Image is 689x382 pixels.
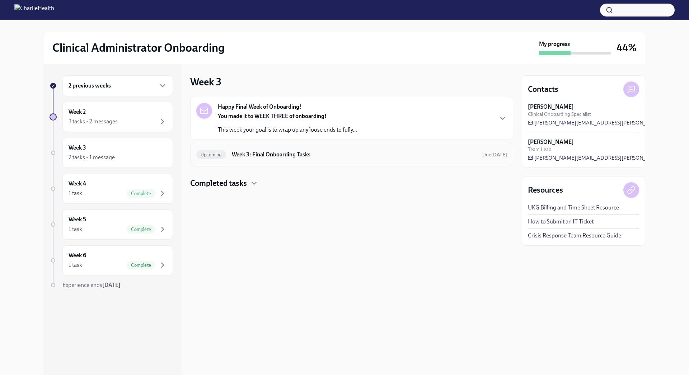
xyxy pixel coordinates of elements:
[127,191,155,196] span: Complete
[528,204,619,212] a: UKG Billing and Time Sheet Resource
[69,189,82,197] div: 1 task
[102,282,121,288] strong: [DATE]
[232,151,477,159] h6: Week 3: Final Onboarding Tasks
[528,185,563,195] h4: Resources
[50,174,173,204] a: Week 41 taskComplete
[190,75,221,88] h3: Week 3
[528,146,552,153] span: Team Lead
[69,251,86,259] h6: Week 6
[69,261,82,269] div: 1 task
[528,138,574,146] strong: [PERSON_NAME]
[62,282,121,288] span: Experience ends
[196,152,226,157] span: Upcoming
[190,178,513,189] div: Completed tasks
[482,152,507,158] span: Due
[539,40,570,48] strong: My progress
[491,152,507,158] strong: [DATE]
[218,126,357,134] p: This week your goal is to wrap up any loose ends to fully...
[127,263,155,268] span: Complete
[218,103,301,111] strong: Happy Final Week of Onboarding!
[50,209,173,240] a: Week 51 taskComplete
[69,144,86,152] h6: Week 3
[528,84,558,95] h4: Contacts
[62,75,173,96] div: 2 previous weeks
[14,4,54,16] img: CharlieHealth
[617,41,637,54] h3: 44%
[482,151,507,158] span: August 30th, 2025 10:00
[528,232,621,240] a: Crisis Response Team Resource Guide
[69,225,82,233] div: 1 task
[69,216,86,223] h6: Week 5
[52,41,225,55] h2: Clinical Administrator Onboarding
[69,180,86,188] h6: Week 4
[528,103,574,111] strong: [PERSON_NAME]
[50,138,173,168] a: Week 32 tasks • 1 message
[127,227,155,232] span: Complete
[69,82,111,90] h6: 2 previous weeks
[69,154,115,161] div: 2 tasks • 1 message
[196,149,507,160] a: UpcomingWeek 3: Final Onboarding TasksDue[DATE]
[528,218,594,226] a: How to Submit an IT Ticket
[190,178,247,189] h4: Completed tasks
[528,111,591,118] span: Clinical Onboarding Specialist
[50,102,173,132] a: Week 23 tasks • 2 messages
[69,108,86,116] h6: Week 2
[50,245,173,275] a: Week 61 taskComplete
[69,118,118,126] div: 3 tasks • 2 messages
[218,113,327,119] strong: You made it to WEEK THREE of onboarding!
